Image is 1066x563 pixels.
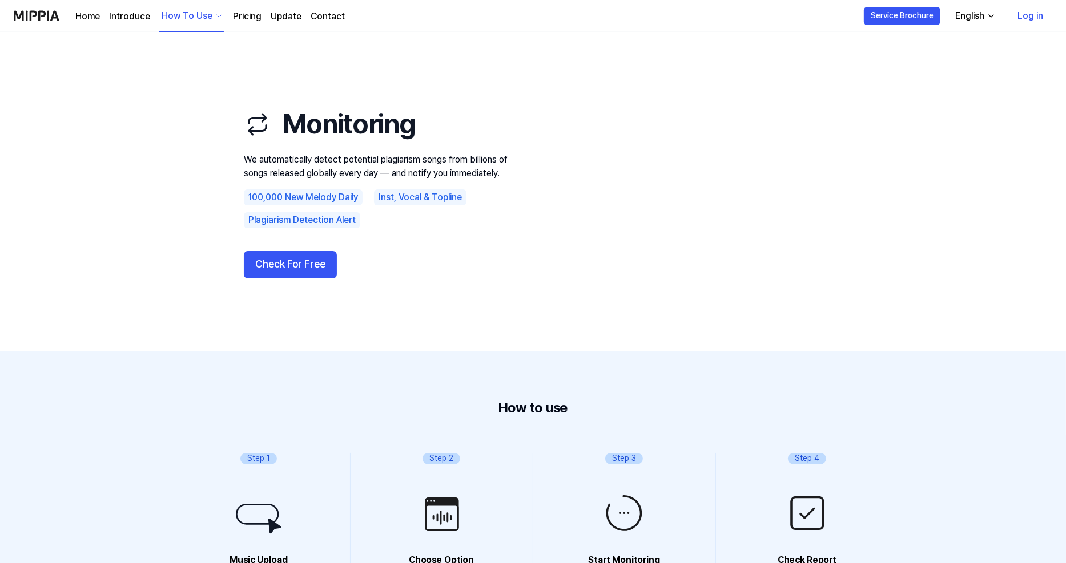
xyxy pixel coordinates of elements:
[311,10,345,23] a: Contact
[75,10,100,23] a: Home
[109,10,150,23] a: Introduce
[244,212,360,228] div: Plagiarism Detection Alert
[159,1,224,32] button: How To Use
[605,453,643,464] div: Step 3
[236,504,281,534] img: step1
[374,189,466,205] div: Inst, Vocal & Topline
[240,453,277,464] div: Step 1
[244,251,337,278] button: Check For Free
[946,5,1003,27] button: English
[423,453,460,464] div: Step 2
[244,153,518,180] p: We automatically detect potential plagiarism songs from billions of songs released globally every...
[244,105,518,143] h1: Monitoring
[244,189,363,205] div: 100,000 New Melody Daily
[601,491,647,536] img: step3
[864,7,940,25] button: Service Brochure
[419,491,464,536] img: step2
[122,397,944,419] div: How to use
[788,453,826,464] div: Step 4
[159,9,215,23] div: How To Use
[233,10,262,23] a: Pricing
[953,9,987,23] div: English
[271,10,301,23] a: Update
[785,491,830,536] img: step4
